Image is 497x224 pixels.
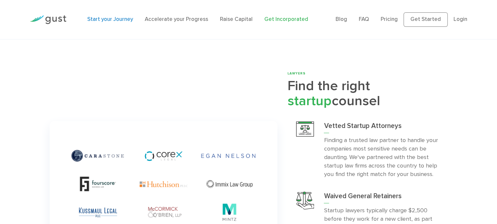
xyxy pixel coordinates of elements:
[287,79,447,109] h2: Find the right counsel
[404,12,448,27] a: Get Started
[454,16,467,23] a: Login
[359,16,369,23] a: FAQ
[324,136,439,179] p: Finding a trusted law partner to handle your companies most sensitive needs can be daunting. We'v...
[30,15,66,24] img: Gust Logo
[287,71,447,76] div: LAWYERS
[381,16,398,23] a: Pricing
[145,16,208,23] a: Accelerate your Progress
[324,192,439,203] h3: Waived General Retainers
[220,16,253,23] a: Raise Capital
[296,192,314,210] img: Waive
[264,16,308,23] a: Get Incorporated
[324,121,439,133] h3: Vetted Startup Attorneys
[87,16,133,23] a: Start your Journey
[336,16,347,23] a: Blog
[287,93,331,109] span: startup
[296,121,314,136] img: Law Firm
